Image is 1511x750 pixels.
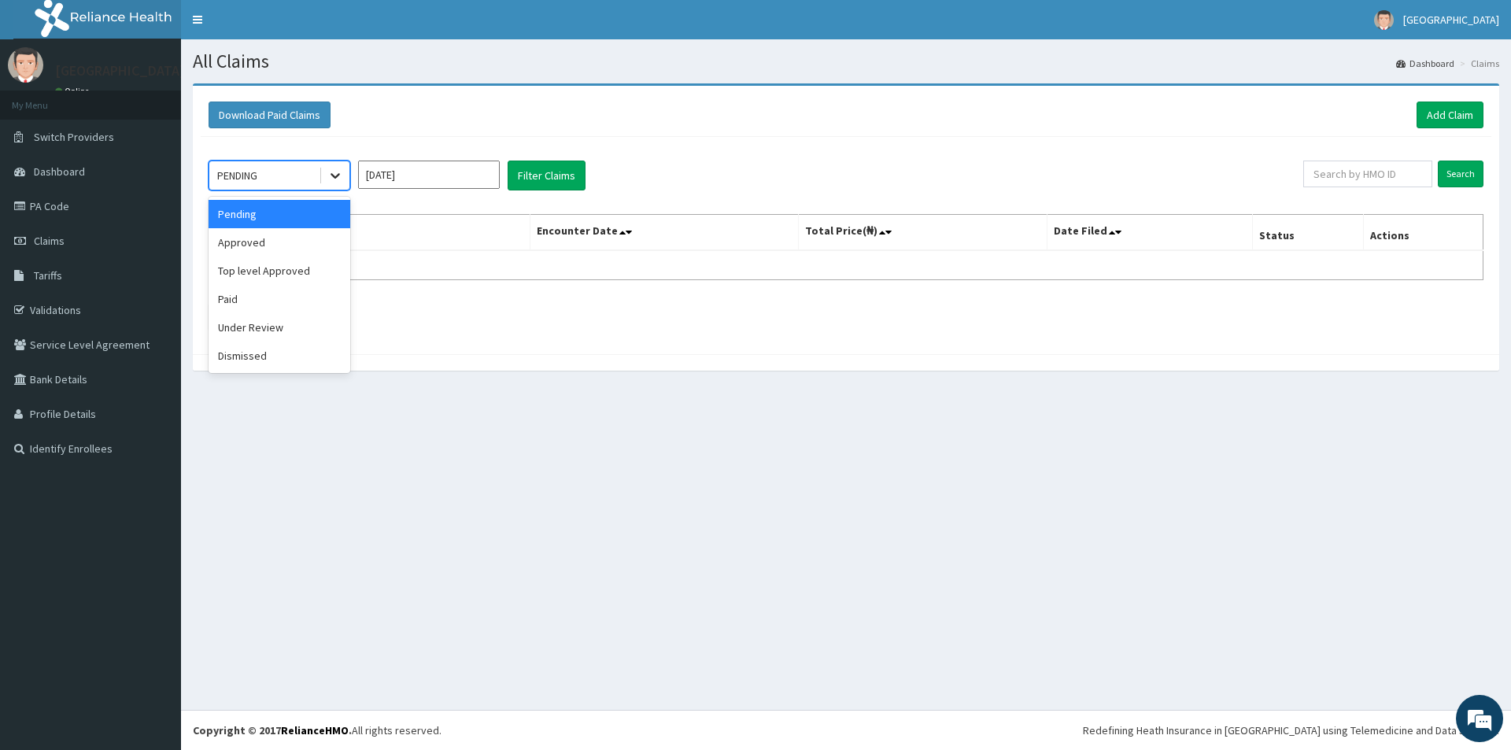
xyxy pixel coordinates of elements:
[798,215,1047,251] th: Total Price(₦)
[209,215,530,251] th: Name
[209,200,350,228] div: Pending
[34,268,62,283] span: Tariffs
[1396,57,1454,70] a: Dashboard
[209,228,350,257] div: Approved
[217,168,257,183] div: PENDING
[193,51,1499,72] h1: All Claims
[1047,215,1252,251] th: Date Filed
[1403,13,1499,27] span: [GEOGRAPHIC_DATA]
[508,161,586,190] button: Filter Claims
[530,215,798,251] th: Encounter Date
[1083,722,1499,738] div: Redefining Heath Insurance in [GEOGRAPHIC_DATA] using Telemedicine and Data Science!
[1456,57,1499,70] li: Claims
[34,130,114,144] span: Switch Providers
[1303,161,1432,187] input: Search by HMO ID
[1363,215,1483,251] th: Actions
[1417,102,1483,128] a: Add Claim
[209,102,331,128] button: Download Paid Claims
[34,234,65,248] span: Claims
[193,723,352,737] strong: Copyright © 2017 .
[358,161,500,189] input: Select Month and Year
[1252,215,1363,251] th: Status
[34,164,85,179] span: Dashboard
[181,710,1511,750] footer: All rights reserved.
[55,64,185,78] p: [GEOGRAPHIC_DATA]
[281,723,349,737] a: RelianceHMO
[55,86,93,97] a: Online
[209,257,350,285] div: Top level Approved
[209,342,350,370] div: Dismissed
[209,313,350,342] div: Under Review
[1374,10,1394,30] img: User Image
[8,47,43,83] img: User Image
[1438,161,1483,187] input: Search
[209,285,350,313] div: Paid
